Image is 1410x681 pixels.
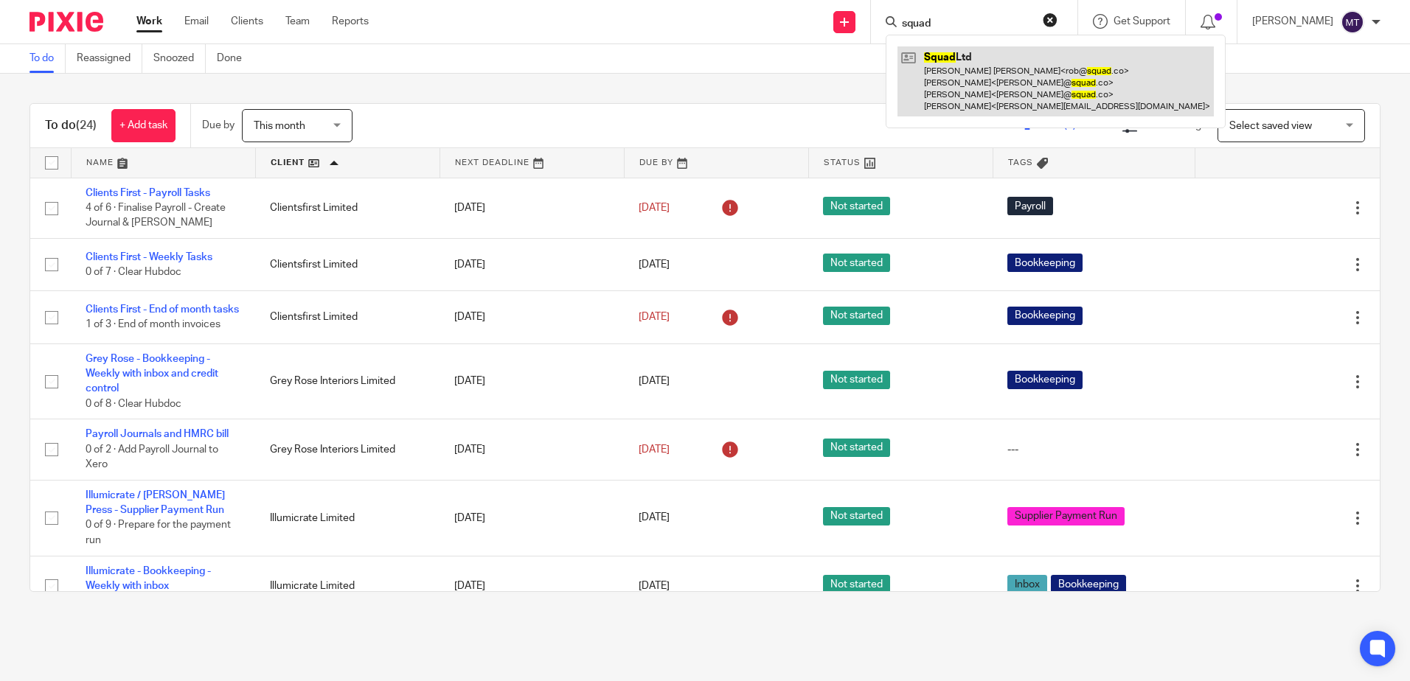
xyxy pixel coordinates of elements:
span: [DATE] [639,581,670,591]
a: + Add task [111,109,176,142]
span: Bookkeeping [1007,371,1083,389]
span: Supplier Payment Run [1007,507,1125,525]
div: --- [1007,442,1181,457]
a: Grey Rose - Bookkeeping - Weekly with inbox and credit control [86,354,218,394]
img: Pixie [29,12,103,32]
img: svg%3E [1341,10,1364,34]
a: Clients First - Payroll Tasks [86,188,210,198]
span: Get Support [1114,16,1170,27]
td: [DATE] [440,556,624,616]
span: Not started [823,197,890,215]
span: Bookkeeping [1007,307,1083,325]
td: Grey Rose Interiors Limited [255,343,440,419]
input: Search [900,18,1033,31]
h1: To do [45,118,97,133]
a: To do [29,44,66,73]
a: Team [285,14,310,29]
span: [DATE] [639,312,670,322]
td: Grey Rose Interiors Limited [255,419,440,480]
td: Illumicrate Limited [255,480,440,556]
a: Clients First - End of month tasks [86,304,239,315]
p: [PERSON_NAME] [1252,14,1333,29]
p: Due by [202,118,235,133]
span: Tags [1008,158,1033,167]
span: 4 of 6 · Finalise Payroll - Create Journal & [PERSON_NAME] [86,203,226,228]
span: Not started [823,254,890,272]
span: Not started [823,307,890,325]
span: 0 of 8 · Clear Hubdoc [86,399,181,409]
span: This month [254,121,305,131]
span: 0 of 7 · Clear Hubdoc [86,267,181,277]
span: Bookkeeping [1051,575,1126,593]
a: Email [184,14,209,29]
span: Not started [823,575,890,593]
a: Done [217,44,253,73]
td: Clientsfirst Limited [255,291,440,343]
span: Payroll [1007,197,1053,215]
a: Reports [332,14,369,29]
a: Work [136,14,162,29]
a: Snoozed [153,44,206,73]
a: Illumicrate - Bookkeeping - Weekly with inbox [86,566,211,591]
span: Inbox [1007,575,1047,593]
td: [DATE] [440,343,624,419]
span: 0 of 2 · Add Payroll Journal to Xero [86,444,218,470]
span: 0 of 9 · Prepare for the payment run [86,520,231,546]
a: Clients [231,14,263,29]
span: Not started [823,439,890,457]
td: Clientsfirst Limited [255,238,440,290]
span: [DATE] [639,203,670,213]
td: [DATE] [440,291,624,343]
a: Payroll Journals and HMRC bill [86,429,229,439]
button: Clear [1043,13,1057,27]
span: [DATE] [639,377,670,387]
td: [DATE] [440,419,624,480]
span: [DATE] [639,513,670,523]
span: [DATE] [639,444,670,455]
span: Not started [823,371,890,389]
span: Not started [823,507,890,525]
td: [DATE] [440,178,624,238]
a: Illumicrate / [PERSON_NAME] Press - Supplier Payment Run [86,490,225,515]
a: Clients First - Weekly Tasks [86,252,212,262]
td: Illumicrate Limited [255,556,440,616]
span: 1 of 3 · End of month invoices [86,320,220,330]
span: Select saved view [1229,121,1312,131]
span: [DATE] [639,259,670,270]
td: [DATE] [440,238,624,290]
a: Reassigned [77,44,142,73]
span: Bookkeeping [1007,254,1083,272]
span: (24) [76,119,97,131]
td: [DATE] [440,480,624,556]
td: Clientsfirst Limited [255,178,440,238]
